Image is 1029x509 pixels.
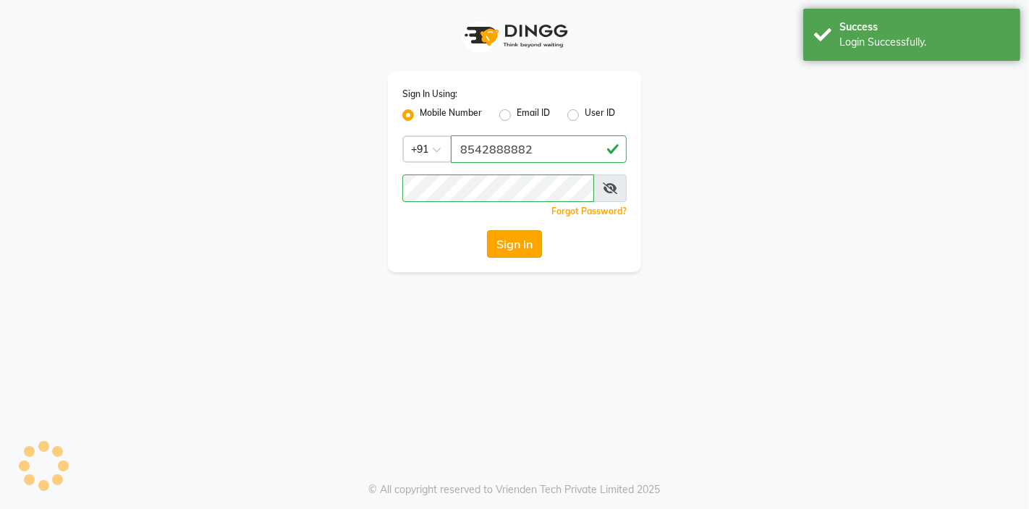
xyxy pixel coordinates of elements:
button: Sign In [487,230,542,258]
label: User ID [585,106,615,124]
div: Login Successfully. [839,35,1009,50]
a: Forgot Password? [551,206,627,216]
div: Success [839,20,1009,35]
label: Email ID [517,106,550,124]
input: Username [402,174,594,202]
input: Username [451,135,627,163]
img: logo1.svg [457,14,572,57]
label: Mobile Number [420,106,482,124]
label: Sign In Using: [402,88,457,101]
